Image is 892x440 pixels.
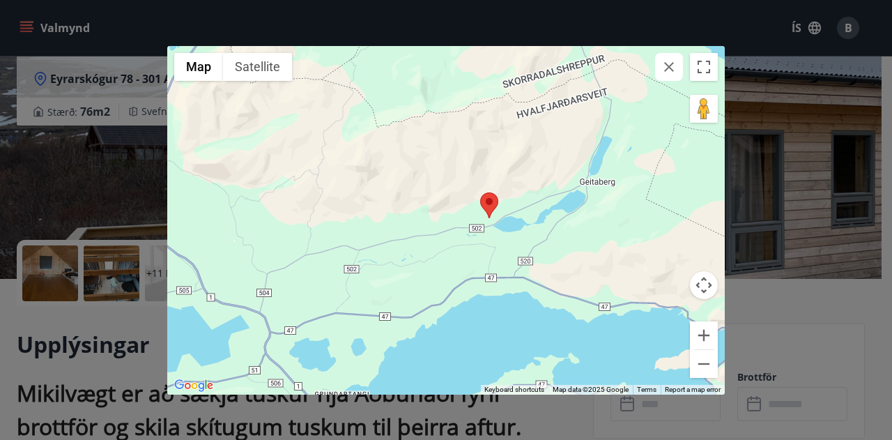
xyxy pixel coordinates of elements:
a: Report a map error [665,386,721,393]
button: Drag Pegman onto the map to open Street View [690,95,718,123]
a: Terms (opens in new tab) [637,386,656,393]
button: Zoom in [690,321,718,349]
button: Keyboard shortcuts [484,385,544,395]
img: Google [171,377,217,395]
span: Map data ©2025 Google [553,386,629,393]
button: Zoom out [690,350,718,378]
button: Show satellite imagery [223,53,292,81]
a: Open this area in Google Maps (opens a new window) [171,377,217,395]
button: Toggle fullscreen view [690,53,718,81]
button: Map camera controls [690,271,718,299]
button: Show street map [174,53,223,81]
